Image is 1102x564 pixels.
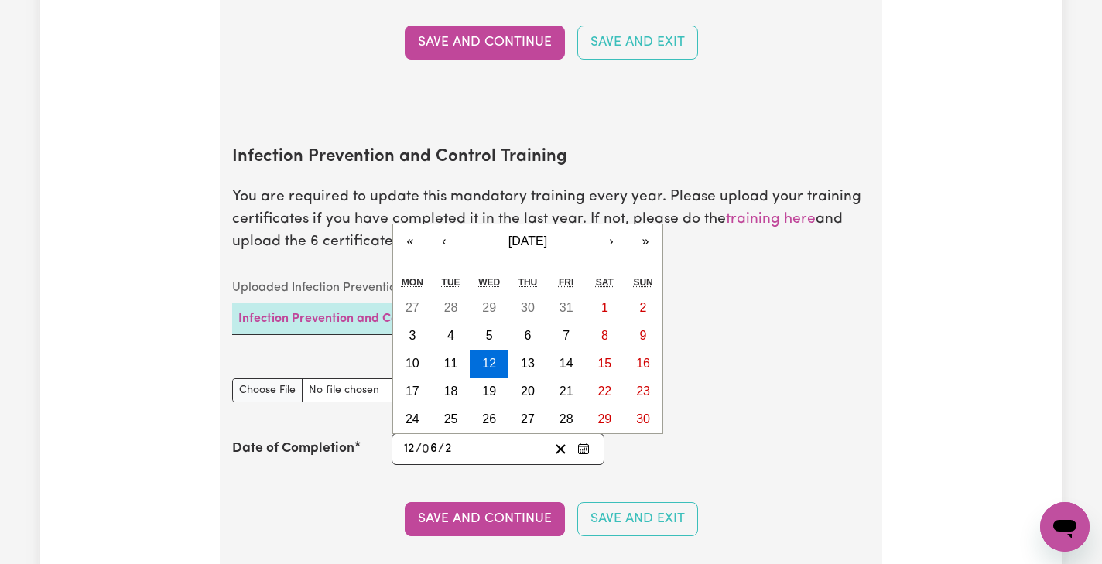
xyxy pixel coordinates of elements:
[432,322,471,350] button: 4 June 2
[601,329,608,342] abbr: 8 June 2
[486,329,493,342] abbr: 5 June 2
[547,405,586,433] button: 28 June 2
[573,439,594,460] button: Enter the Date of Completion of your Infection Prevention and Control Training
[508,378,547,405] button: 20 June 2
[633,277,652,288] abbr: Sunday
[470,294,508,322] button: 29 May 2
[406,385,419,398] abbr: 17 June 2
[393,378,432,405] button: 17 June 2
[482,301,496,314] abbr: 29 May 2
[636,412,650,426] abbr: 30 June 2
[482,357,496,370] abbr: 12 June 2
[403,439,416,460] input: --
[444,301,458,314] abbr: 28 May 2
[508,294,547,322] button: 30 May 2
[563,329,570,342] abbr: 7 June 2
[508,405,547,433] button: 27 June 2
[597,357,611,370] abbr: 15 June 2
[393,350,432,378] button: 10 June 2
[393,405,432,433] button: 24 June 2
[470,322,508,350] button: 5 June 2
[624,322,662,350] button: 9 June 2
[547,378,586,405] button: 21 June 2
[444,385,458,398] abbr: 18 June 2
[577,26,698,60] button: Save and Exit
[586,350,625,378] button: 15 June 2
[402,277,423,288] abbr: Monday
[444,357,458,370] abbr: 11 June 2
[560,301,573,314] abbr: 31 May 2
[508,234,547,248] span: [DATE]
[432,405,471,433] button: 25 June 2
[624,294,662,322] button: 2 June 2
[416,442,422,456] span: /
[432,378,471,405] button: 18 June 2
[508,322,547,350] button: 6 June 2
[560,385,573,398] abbr: 21 June 2
[640,329,647,342] abbr: 9 June 2
[432,294,471,322] button: 28 May 2
[521,385,535,398] abbr: 20 June 2
[406,357,419,370] abbr: 10 June 2
[726,212,816,227] a: training here
[447,329,454,342] abbr: 4 June 2
[405,502,565,536] button: Save and Continue
[597,412,611,426] abbr: 29 June 2
[624,350,662,378] button: 16 June 2
[406,412,419,426] abbr: 24 June 2
[518,277,538,288] abbr: Thursday
[232,186,870,253] p: You are required to update this mandatory training every year. Please upload your training certif...
[586,378,625,405] button: 22 June 2
[559,277,573,288] abbr: Friday
[232,439,354,459] label: Date of Completion
[406,301,419,314] abbr: 27 May 2
[482,412,496,426] abbr: 26 June 2
[601,301,608,314] abbr: 1 June 2
[640,301,647,314] abbr: 2 June 2
[594,224,628,258] button: ›
[586,405,625,433] button: 29 June 2
[461,224,594,258] button: [DATE]
[238,313,475,325] a: Infection Prevention and Control Training
[525,329,532,342] abbr: 6 June 2
[586,322,625,350] button: 8 June 2
[232,147,870,168] h2: Infection Prevention and Control Training
[521,301,535,314] abbr: 30 May 2
[444,439,453,460] input: ----
[423,439,438,460] input: --
[636,357,650,370] abbr: 16 June 2
[636,385,650,398] abbr: 23 June 2
[470,350,508,378] button: 12 June 2
[478,277,500,288] abbr: Wednesday
[393,294,432,322] button: 27 May 2
[409,329,416,342] abbr: 3 June 2
[628,224,662,258] button: »
[577,502,698,536] button: Save and Exit
[547,294,586,322] button: 31 May 2
[470,378,508,405] button: 19 June 2
[470,405,508,433] button: 26 June 2
[596,277,614,288] abbr: Saturday
[432,350,471,378] button: 11 June 2
[1040,502,1090,552] iframe: Button to launch messaging window
[422,443,430,455] span: 0
[393,322,432,350] button: 3 June 2
[232,272,651,303] caption: Uploaded Infection Prevention and Control Training files
[405,26,565,60] button: Save and Continue
[560,357,573,370] abbr: 14 June 2
[427,224,461,258] button: ‹
[393,224,427,258] button: «
[624,378,662,405] button: 23 June 2
[444,412,458,426] abbr: 25 June 2
[597,385,611,398] abbr: 22 June 2
[624,405,662,433] button: 30 June 2
[521,357,535,370] abbr: 13 June 2
[549,439,573,460] button: Clear date
[482,385,496,398] abbr: 19 June 2
[438,442,444,456] span: /
[521,412,535,426] abbr: 27 June 2
[547,322,586,350] button: 7 June 2
[560,412,573,426] abbr: 28 June 2
[508,350,547,378] button: 13 June 2
[442,277,460,288] abbr: Tuesday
